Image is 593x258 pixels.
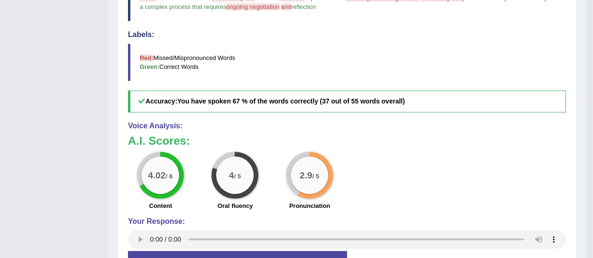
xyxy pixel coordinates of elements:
[128,217,566,226] h4: Your Response:
[234,173,241,180] small: / 5
[140,54,153,61] b: Red:
[128,134,190,147] b: A.I. Scores:
[291,3,316,10] span: reflection
[128,44,566,81] blockquote: Missed/Mispronounced Words Correct Words
[128,90,566,112] h5: Accuracy:
[140,63,159,70] b: Green:
[300,170,313,180] big: 2.9
[128,122,566,130] h4: Voice Analysis:
[289,201,330,210] label: Pronunciation
[226,3,279,10] span: ongoing negotiation
[128,30,566,39] h4: Labels:
[149,201,172,210] label: Content
[218,201,253,210] label: Oral fluency
[177,97,405,105] b: You have spoken 67 % of the words correctly (37 out of 55 words overall)
[281,3,291,10] span: and
[229,170,234,180] big: 4
[166,173,173,180] small: / 6
[312,173,319,180] small: / 5
[148,170,165,180] big: 4.02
